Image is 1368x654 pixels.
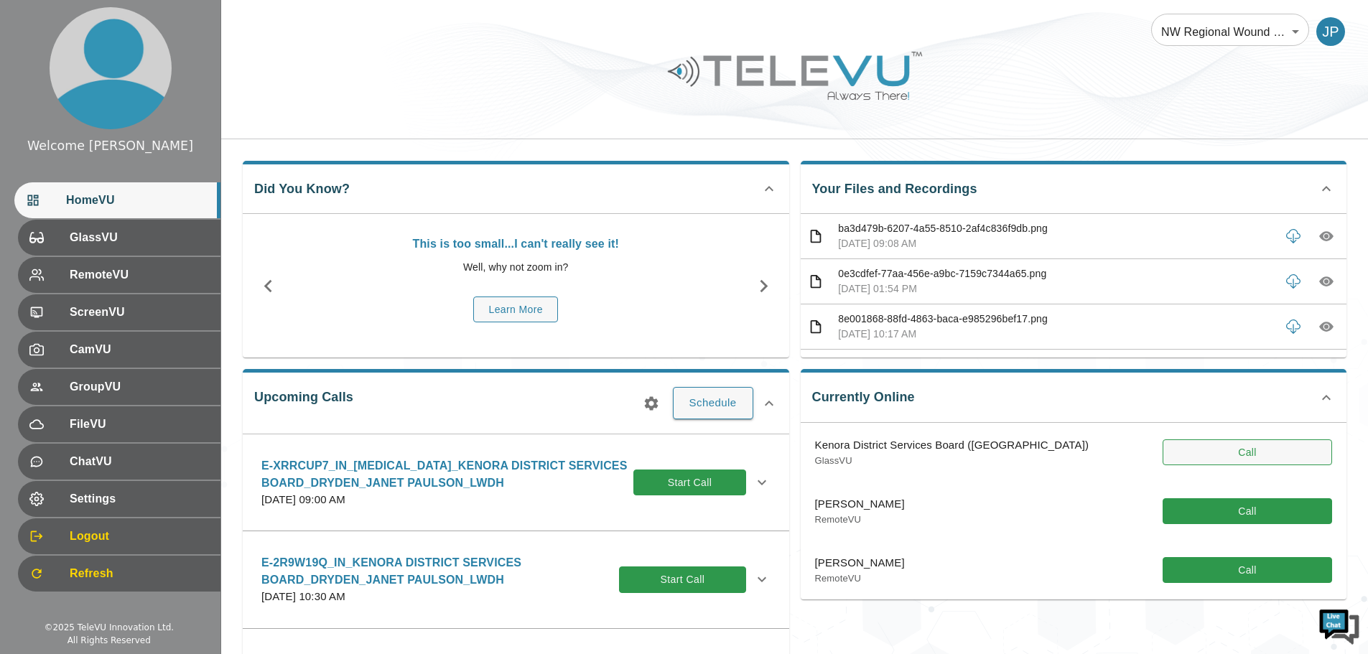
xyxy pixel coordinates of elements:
[1163,439,1332,466] button: Call
[838,281,1273,296] p: [DATE] 01:54 PM
[18,406,220,442] div: FileVU
[14,182,220,218] div: HomeVU
[838,357,1273,372] p: 07d305e8-eb1a-4293-9356-d5a39300bd1a.png
[673,387,753,419] button: Schedule
[838,327,1273,342] p: [DATE] 10:17 AM
[18,257,220,293] div: RemoteVU
[70,565,209,582] span: Refresh
[70,304,209,321] span: ScreenVU
[18,556,220,592] div: Refresh
[261,457,633,492] p: E-XRRCUP7_IN_[MEDICAL_DATA]_KENORA DISTRICT SERVICES BOARD_DRYDEN_JANET PAULSON_LWDH
[838,266,1273,281] p: 0e3cdfef-77aa-456e-a9bc-7159c7344a65.png
[18,444,220,480] div: ChatVU
[70,341,209,358] span: CamVU
[250,546,782,614] div: E-2R9W19Q_IN_KENORA DISTRICT SERVICES BOARD_DRYDEN_JANET PAULSON_LWDH[DATE] 10:30 AMStart Call
[250,449,782,517] div: E-XRRCUP7_IN_[MEDICAL_DATA]_KENORA DISTRICT SERVICES BOARD_DRYDEN_JANET PAULSON_LWDH[DATE] 09:00 ...
[838,236,1273,251] p: [DATE] 09:08 AM
[815,454,1089,468] p: GlassVU
[261,589,619,605] p: [DATE] 10:30 AM
[1163,557,1332,584] button: Call
[70,266,209,284] span: RemoteVU
[66,192,209,209] span: HomeVU
[70,453,209,470] span: ChatVU
[18,332,220,368] div: CamVU
[666,46,924,106] img: Logo
[18,481,220,517] div: Settings
[815,496,905,513] p: [PERSON_NAME]
[1316,17,1345,46] div: JP
[70,378,209,396] span: GroupVU
[619,566,745,593] button: Start Call
[18,294,220,330] div: ScreenVU
[815,555,905,571] p: [PERSON_NAME]
[27,136,193,155] div: Welcome [PERSON_NAME]
[18,220,220,256] div: GlassVU
[633,470,745,496] button: Start Call
[838,221,1273,236] p: ba3d479b-6207-4a55-8510-2af4c836f9db.png
[815,571,905,586] p: RemoteVU
[261,554,619,589] p: E-2R9W19Q_IN_KENORA DISTRICT SERVICES BOARD_DRYDEN_JANET PAULSON_LWDH
[815,437,1089,454] p: Kenora District Services Board ([GEOGRAPHIC_DATA])
[473,296,558,323] button: Learn More
[301,260,731,275] p: Well, why not zoom in?
[70,229,209,246] span: GlassVU
[18,369,220,405] div: GroupVU
[301,235,731,253] p: This is too small...I can't really see it!
[261,492,633,508] p: [DATE] 09:00 AM
[1318,604,1361,647] img: Chat Widget
[815,513,905,527] p: RemoteVU
[70,416,209,433] span: FileVU
[70,528,209,545] span: Logout
[70,490,209,508] span: Settings
[18,518,220,554] div: Logout
[50,7,172,129] img: profile.png
[68,634,151,647] div: All Rights Reserved
[1163,498,1332,525] button: Call
[838,312,1273,327] p: 8e001868-88fd-4863-baca-e985296bef17.png
[1151,11,1309,52] div: NW Regional Wound Care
